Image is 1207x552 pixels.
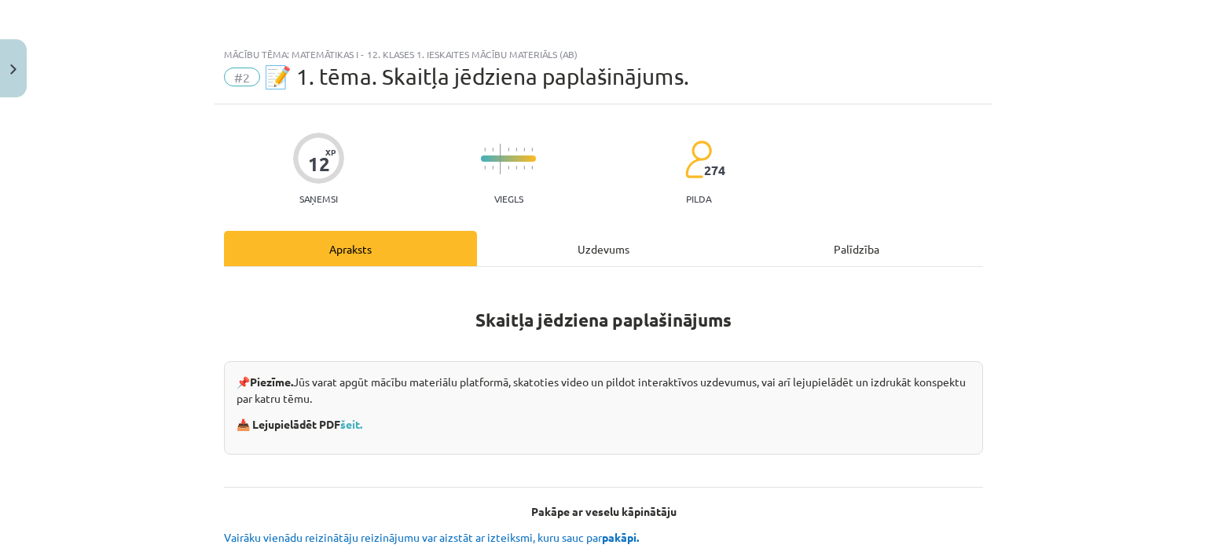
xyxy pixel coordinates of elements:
div: Palīdzība [730,231,983,266]
img: icon-close-lesson-0947bae3869378f0d4975bcd49f059093ad1ed9edebbc8119c70593378902aed.svg [10,64,17,75]
b: pakāpi. [602,530,639,544]
span: #2 [224,68,260,86]
span: Vairāku vienādu reizinātāju reizinājumu var aizstāt ar izteiksmi, kuru sauc par [224,530,641,544]
b: Pakāpe ar veselu kāpinātāju [531,504,677,518]
strong: 📥 Lejupielādēt PDF [237,417,365,431]
div: 12 [308,153,330,175]
img: icon-short-line-57e1e144782c952c97e751825c79c345078a6d821885a25fce030b3d8c18986b.svg [515,148,517,152]
img: icon-short-line-57e1e144782c952c97e751825c79c345078a6d821885a25fce030b3d8c18986b.svg [515,166,517,170]
div: Apraksts [224,231,477,266]
img: icon-short-line-57e1e144782c952c97e751825c79c345078a6d821885a25fce030b3d8c18986b.svg [508,148,509,152]
img: icon-short-line-57e1e144782c952c97e751825c79c345078a6d821885a25fce030b3d8c18986b.svg [484,148,486,152]
span: 📝 1. tēma. Skaitļa jēdziena paplašinājums. [264,64,689,90]
strong: Skaitļa jēdziena paplašinājums [475,309,732,331]
img: icon-short-line-57e1e144782c952c97e751825c79c345078a6d821885a25fce030b3d8c18986b.svg [508,166,509,170]
div: Mācību tēma: Matemātikas i - 12. klases 1. ieskaites mācību materiāls (ab) [224,49,983,60]
a: šeit. [340,417,362,431]
img: icon-short-line-57e1e144782c952c97e751825c79c345078a6d821885a25fce030b3d8c18986b.svg [531,148,533,152]
img: icon-short-line-57e1e144782c952c97e751825c79c345078a6d821885a25fce030b3d8c18986b.svg [484,166,486,170]
img: icon-long-line-d9ea69661e0d244f92f715978eff75569469978d946b2353a9bb055b3ed8787d.svg [500,144,501,174]
img: icon-short-line-57e1e144782c952c97e751825c79c345078a6d821885a25fce030b3d8c18986b.svg [531,166,533,170]
div: Uzdevums [477,231,730,266]
p: Viegls [494,193,523,204]
p: pilda [686,193,711,204]
strong: Piezīme. [250,375,293,389]
p: Saņemsi [293,193,344,204]
img: icon-short-line-57e1e144782c952c97e751825c79c345078a6d821885a25fce030b3d8c18986b.svg [492,148,493,152]
img: students-c634bb4e5e11cddfef0936a35e636f08e4e9abd3cc4e673bd6f9a4125e45ecb1.svg [684,140,712,179]
span: XP [325,148,336,156]
img: icon-short-line-57e1e144782c952c97e751825c79c345078a6d821885a25fce030b3d8c18986b.svg [492,166,493,170]
img: icon-short-line-57e1e144782c952c97e751825c79c345078a6d821885a25fce030b3d8c18986b.svg [523,148,525,152]
span: 274 [704,163,725,177]
p: 📌 Jūs varat apgūt mācību materiālu platformā, skatoties video un pildot interaktīvos uzdevumus, v... [237,374,970,407]
img: icon-short-line-57e1e144782c952c97e751825c79c345078a6d821885a25fce030b3d8c18986b.svg [523,166,525,170]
